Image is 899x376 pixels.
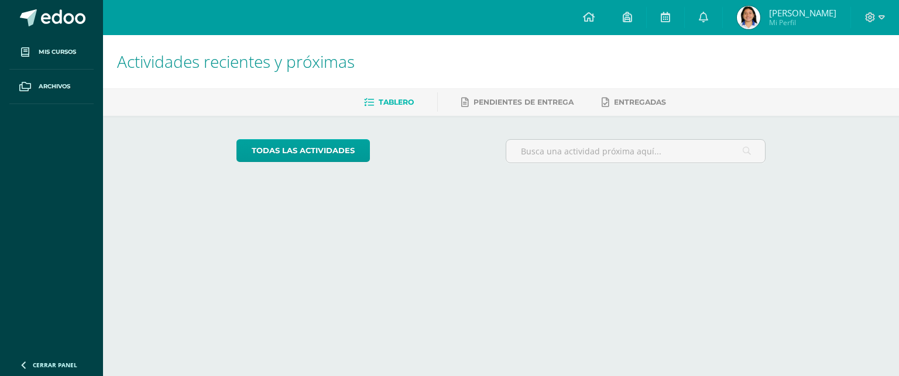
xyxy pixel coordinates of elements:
a: Tablero [364,93,414,112]
span: Entregadas [614,98,666,106]
span: Cerrar panel [33,361,77,369]
img: 96f539aea266b78768e36ef44a48f875.png [737,6,760,29]
span: Pendientes de entrega [473,98,574,106]
span: Mi Perfil [769,18,836,27]
a: Archivos [9,70,94,104]
span: [PERSON_NAME] [769,7,836,19]
input: Busca una actividad próxima aquí... [506,140,766,163]
span: Actividades recientes y próximas [117,50,355,73]
span: Mis cursos [39,47,76,57]
a: Mis cursos [9,35,94,70]
a: todas las Actividades [236,139,370,162]
a: Entregadas [602,93,666,112]
a: Pendientes de entrega [461,93,574,112]
span: Archivos [39,82,70,91]
span: Tablero [379,98,414,106]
